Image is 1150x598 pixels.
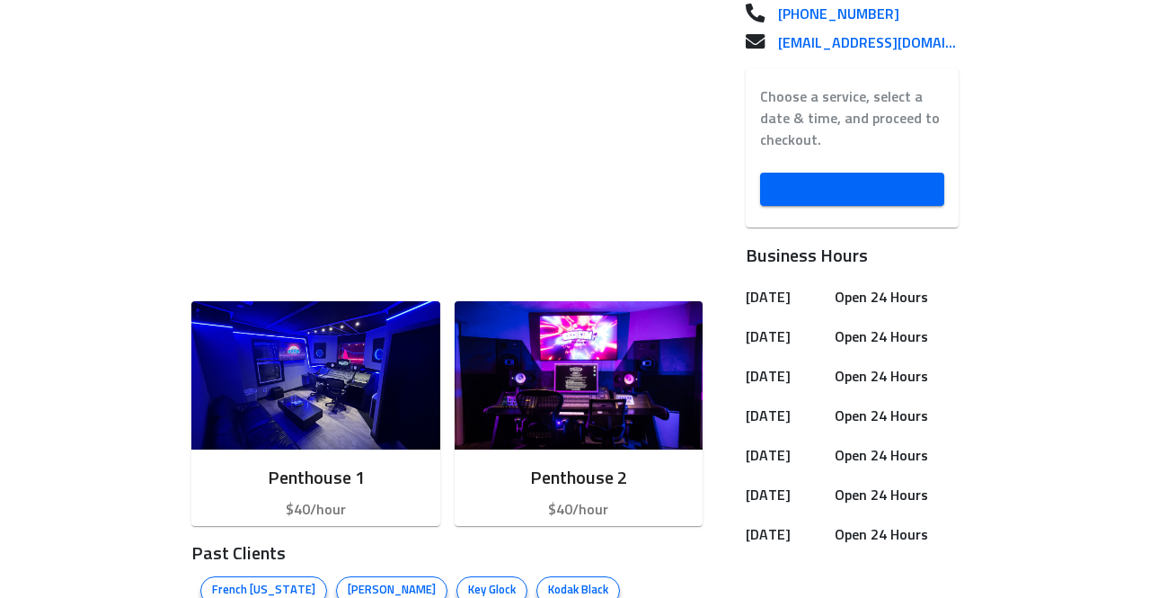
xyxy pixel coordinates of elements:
[835,285,951,310] h6: Open 24 Hours
[469,464,688,493] h6: Penthouse 2
[746,443,827,469] h6: [DATE]
[206,464,425,493] h6: Penthouse 1
[746,285,827,310] h6: [DATE]
[206,499,425,521] p: $40/hour
[835,443,951,469] h6: Open 24 Hours
[760,86,943,151] label: Choose a service, select a date & time, and proceed to checkout.
[835,404,951,429] h6: Open 24 Hours
[746,483,827,508] h6: [DATE]
[835,522,951,548] h6: Open 24 Hours
[469,499,688,521] p: $40/hour
[191,540,703,567] h3: Past Clients
[191,301,439,450] img: Room image
[455,301,703,526] button: Penthouse 2$40/hour
[774,178,929,201] span: Book Now
[835,483,951,508] h6: Open 24 Hours
[191,301,439,526] button: Penthouse 1$40/hour
[764,4,959,25] a: [PHONE_NUMBER]
[746,522,827,548] h6: [DATE]
[760,173,943,206] a: Book Now
[746,404,827,429] h6: [DATE]
[835,325,951,350] h6: Open 24 Hours
[764,32,959,54] a: [EMAIL_ADDRESS][DOMAIN_NAME]
[746,325,827,350] h6: [DATE]
[746,242,958,271] h6: Business Hours
[455,301,703,450] img: Room image
[746,364,827,389] h6: [DATE]
[835,364,951,389] h6: Open 24 Hours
